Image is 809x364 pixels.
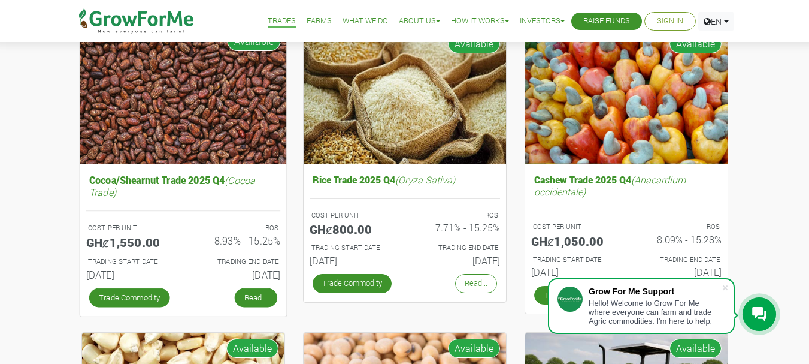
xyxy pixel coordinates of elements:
[534,173,686,197] i: (Anacardium occidentale)
[533,255,616,265] p: Estimated Trading Start Date
[533,222,616,232] p: COST PER UNIT
[226,339,278,358] span: Available
[414,222,500,233] h6: 7.71% - 15.25%
[227,31,280,51] span: Available
[455,274,497,293] a: Read...
[637,222,720,232] p: ROS
[531,266,617,278] h6: [DATE]
[89,288,169,307] a: Trade Commodity
[531,171,722,282] a: Cashew Trade 2025 Q4(Anacardium occidentale) COST PER UNIT GHȼ1,050.00 ROS 8.09% - 15.28% TRADING...
[669,34,722,53] span: Available
[307,15,332,28] a: Farms
[268,15,296,28] a: Trades
[520,15,565,28] a: Investors
[192,269,280,281] h6: [DATE]
[589,287,722,296] div: Grow For Me Support
[657,15,683,28] a: Sign In
[669,339,722,358] span: Available
[698,12,734,31] a: EN
[87,222,172,233] p: COST PER UNIT
[310,255,396,266] h6: [DATE]
[86,171,280,200] h5: Cocoa/Shearnut Trade 2025 Q4
[414,255,500,266] h6: [DATE]
[311,243,394,253] p: Estimated Trading Start Date
[635,234,722,245] h6: 8.09% - 15.28%
[448,339,500,358] span: Available
[304,28,506,164] img: growforme image
[313,274,392,293] a: Trade Commodity
[531,171,722,200] h5: Cashew Trade 2025 Q4
[86,269,174,281] h6: [DATE]
[194,256,278,266] p: Estimated Trading End Date
[194,222,278,233] p: ROS
[311,210,394,221] p: COST PER UNIT
[525,28,728,164] img: growforme image
[89,173,254,198] i: (Cocoa Trade)
[310,222,396,236] h5: GHȼ800.00
[234,288,277,307] a: Read...
[310,171,500,188] h5: Rice Trade 2025 Q4
[310,171,500,271] a: Rice Trade 2025 Q4(Oryza Sativa) COST PER UNIT GHȼ800.00 ROS 7.71% - 15.25% TRADING START DATE [D...
[583,15,630,28] a: Raise Funds
[86,235,174,249] h5: GHȼ1,550.00
[451,15,509,28] a: How it Works
[416,210,498,221] p: ROS
[86,171,280,285] a: Cocoa/Shearnut Trade 2025 Q4(Cocoa Trade) COST PER UNIT GHȼ1,550.00 ROS 8.93% - 15.25% TRADING ST...
[531,234,617,248] h5: GHȼ1,050.00
[399,15,440,28] a: About Us
[448,34,500,53] span: Available
[87,256,172,266] p: Estimated Trading Start Date
[192,235,280,247] h6: 8.93% - 15.25%
[416,243,498,253] p: Estimated Trading End Date
[343,15,388,28] a: What We Do
[80,25,286,164] img: growforme image
[534,286,613,305] a: Trade Commodity
[637,255,720,265] p: Estimated Trading End Date
[589,299,722,326] div: Hello! Welcome to Grow For Me where everyone can farm and trade Agric commodities. I'm here to help.
[395,173,455,186] i: (Oryza Sativa)
[635,266,722,278] h6: [DATE]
